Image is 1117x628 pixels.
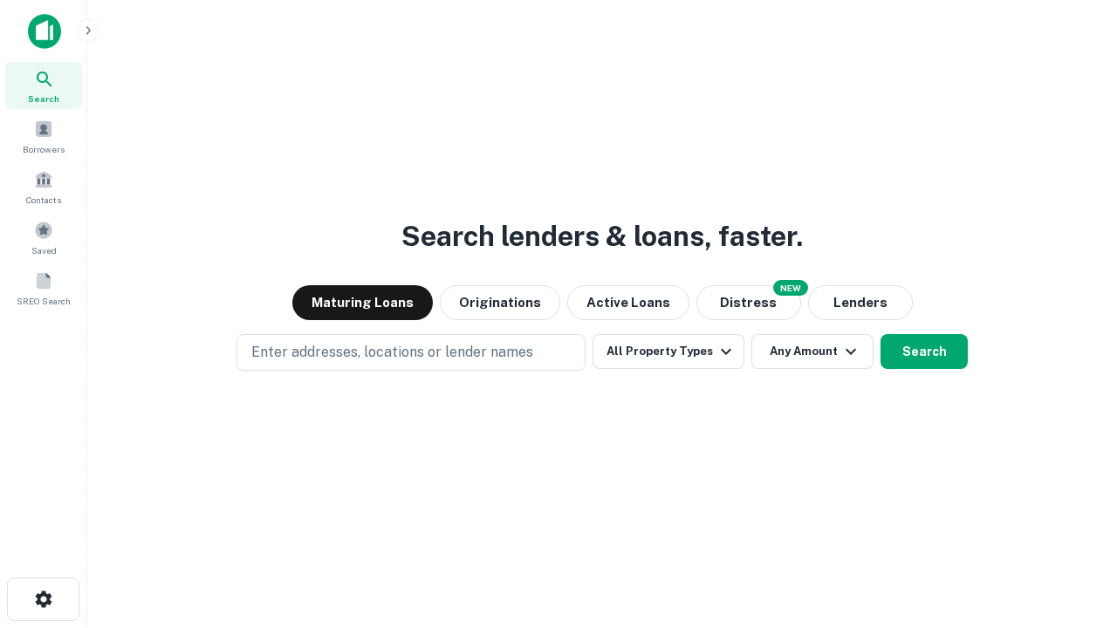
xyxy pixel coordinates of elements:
[5,113,82,160] a: Borrowers
[401,215,803,257] h3: Search lenders & loans, faster.
[5,264,82,311] a: SREO Search
[5,62,82,109] a: Search
[696,285,801,320] button: Search distressed loans with lien and other non-mortgage details.
[26,193,61,207] span: Contacts
[292,285,433,320] button: Maturing Loans
[5,163,82,210] a: Contacts
[440,285,560,320] button: Originations
[808,285,913,320] button: Lenders
[28,92,59,106] span: Search
[567,285,689,320] button: Active Loans
[17,294,71,308] span: SREO Search
[31,243,57,257] span: Saved
[251,342,533,363] p: Enter addresses, locations or lender names
[5,214,82,261] a: Saved
[28,14,61,49] img: capitalize-icon.png
[881,334,968,369] button: Search
[23,142,65,156] span: Borrowers
[751,334,874,369] button: Any Amount
[593,334,744,369] button: All Property Types
[1030,488,1117,572] iframe: Chat Widget
[236,334,586,371] button: Enter addresses, locations or lender names
[773,280,808,296] div: NEW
